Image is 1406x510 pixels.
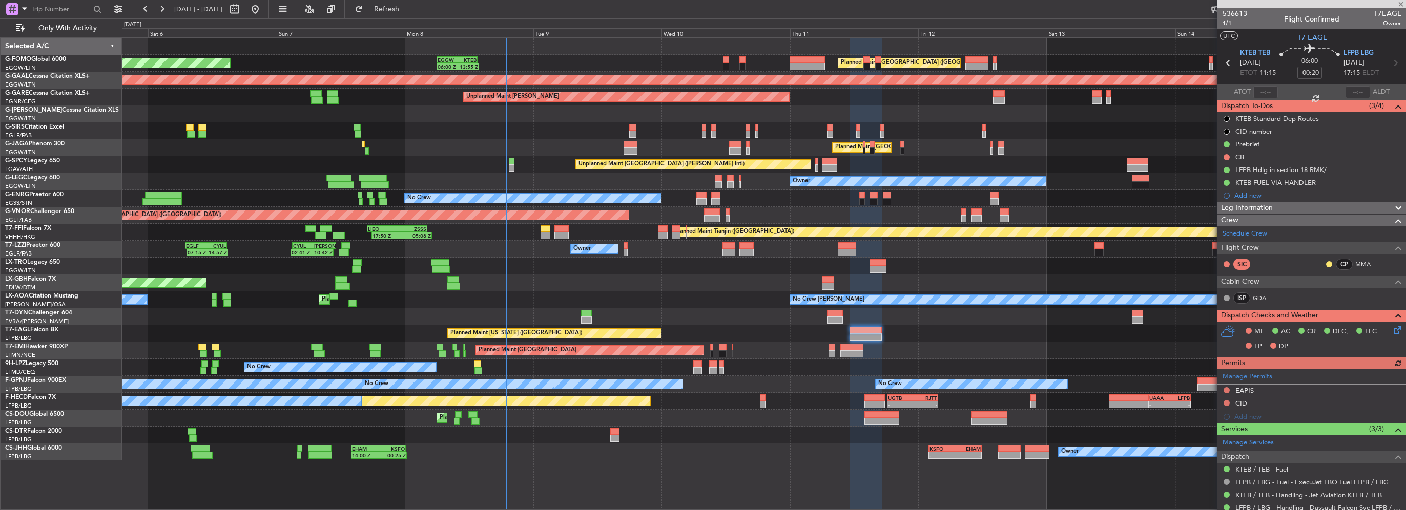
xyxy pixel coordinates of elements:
[1297,32,1327,43] span: T7-EAGL
[314,243,335,249] div: [PERSON_NAME]
[5,445,27,451] span: CS-JHH
[5,225,51,231] a: T7-FFIFalcon 7X
[5,56,31,62] span: G-FOMO
[5,360,58,367] a: 9H-LPZLegacy 500
[5,276,28,282] span: LX-GBH
[1221,202,1273,214] span: Leg Information
[1374,19,1401,28] span: Owner
[1170,395,1190,401] div: LFPB
[466,89,559,104] div: Unplanned Maint [PERSON_NAME]
[5,73,90,79] a: G-GAALCessna Citation XLS+
[1240,68,1257,78] span: ETOT
[5,445,62,451] a: CS-JHHGlobal 6000
[1240,58,1261,68] span: [DATE]
[5,377,66,384] a: F-GPNJFalcon 900EX
[5,276,56,282] a: LX-GBHFalcon 7X
[5,436,32,443] a: LFPB/LBG
[5,310,72,316] a: T7-DYNChallenger 604
[1223,229,1267,239] a: Schedule Crew
[1343,58,1364,68] span: [DATE]
[1333,327,1348,337] span: DFC,
[675,224,794,240] div: Planned Maint Tianjin ([GEOGRAPHIC_DATA])
[5,344,68,350] a: T7-EMIHawker 900XP
[1279,342,1288,352] span: DP
[1221,423,1248,435] span: Services
[1223,19,1247,28] span: 1/1
[5,64,36,72] a: EGGW/LTN
[1233,259,1250,270] div: SIC
[407,190,431,206] div: No Crew
[1374,8,1401,19] span: T7EAGL
[5,259,60,265] a: LX-TROLegacy 650
[5,175,60,181] a: G-LEGCLegacy 600
[148,28,277,37] div: Sat 6
[835,140,997,155] div: Planned Maint [GEOGRAPHIC_DATA] ([GEOGRAPHIC_DATA])
[5,216,32,224] a: EGLF/FAB
[5,310,28,316] span: T7-DYN
[1223,8,1247,19] span: 536613
[1170,401,1190,408] div: -
[888,401,913,408] div: -
[1221,310,1318,322] span: Dispatch Checks and Weather
[1235,478,1389,486] a: LFPB / LBG - Fuel - ExecuJet FBO Fuel LFPB / LBG
[1221,276,1259,288] span: Cabin Crew
[1235,153,1244,161] div: CB
[1235,140,1259,148] div: Prebrief
[11,20,111,36] button: Only With Activity
[5,327,58,333] a: T7-EAGLFalcon 8X
[5,411,29,417] span: CS-DOU
[5,158,60,164] a: G-SPCYLegacy 650
[5,334,32,342] a: LFPB/LBG
[5,56,66,62] a: G-FOMOGlobal 6000
[5,141,65,147] a: G-JAGAPhenom 300
[5,428,62,434] a: CS-DTRFalcon 2000
[186,243,206,249] div: EGLF
[578,157,745,172] div: Unplanned Maint [GEOGRAPHIC_DATA] ([PERSON_NAME] Intl)
[5,98,36,105] a: EGNR/CEG
[5,293,78,299] a: LX-AOACitation Mustang
[5,242,60,248] a: T7-LZZIPraetor 600
[5,368,35,376] a: LFMD/CEQ
[5,132,32,139] a: EGLF/FAB
[1234,87,1251,97] span: ATOT
[1369,423,1384,434] span: (3/3)
[1061,444,1079,459] div: Owner
[1343,48,1374,58] span: LFPB LBG
[1221,242,1259,254] span: Flight Crew
[793,174,810,189] div: Owner
[27,25,108,32] span: Only With Activity
[124,20,141,29] div: [DATE]
[1373,87,1390,97] span: ALDT
[293,243,314,249] div: CYUL
[292,249,312,256] div: 02:41 Z
[277,28,405,37] div: Sun 7
[1253,293,1276,303] a: GDA
[929,445,955,452] div: KSFO
[1235,465,1288,474] a: KTEB / TEB - Fuel
[5,250,32,258] a: EGLF/FAB
[5,377,27,384] span: F-GPNJ
[5,453,32,460] a: LFPB/LBG
[188,249,207,256] div: 07:15 Z
[5,175,27,181] span: G-LEGC
[5,90,29,96] span: G-GARE
[5,192,29,198] span: G-ENRG
[5,284,35,291] a: EDLW/DTM
[5,124,25,130] span: G-SIRS
[440,410,601,426] div: Planned Maint [GEOGRAPHIC_DATA] ([GEOGRAPHIC_DATA])
[365,6,408,13] span: Refresh
[1301,56,1318,67] span: 06:00
[929,452,955,458] div: -
[5,165,33,173] a: LGAV/ATH
[5,419,32,427] a: LFPB/LBG
[1234,191,1401,200] div: Add new
[955,452,981,458] div: -
[397,226,426,232] div: ZSSS
[5,208,30,215] span: G-VNOR
[5,225,23,231] span: T7-FFI
[1221,451,1249,463] span: Dispatch
[1235,127,1272,136] div: CID number
[1254,342,1262,352] span: FP
[373,232,402,239] div: 17:50 Z
[368,226,397,232] div: LIEO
